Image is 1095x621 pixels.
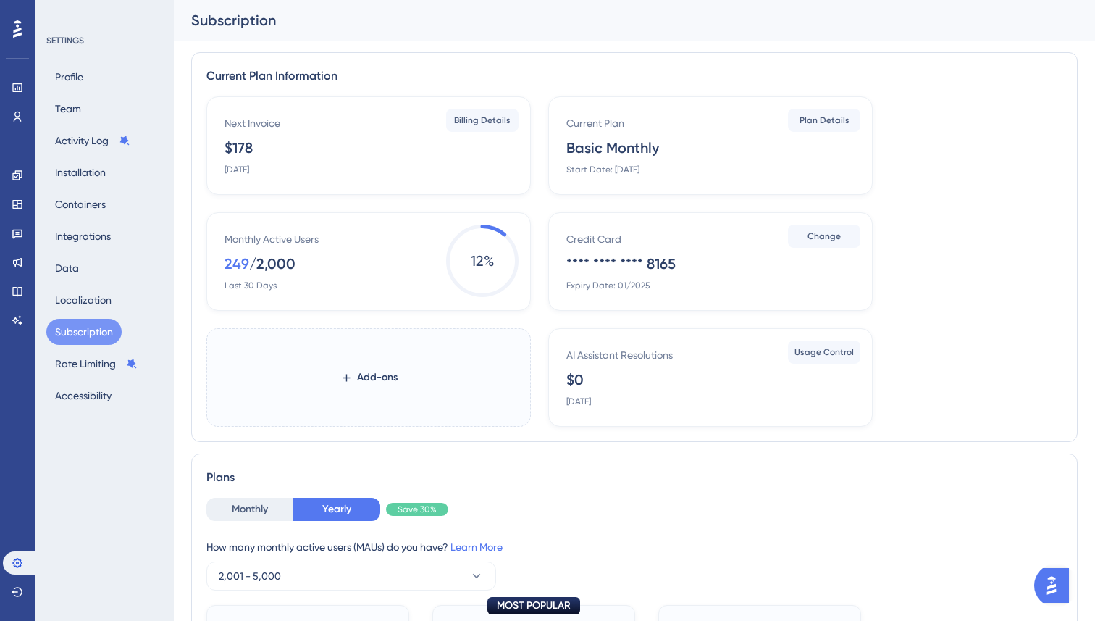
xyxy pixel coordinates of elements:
[206,67,1062,85] div: Current Plan Information
[206,469,1062,486] div: Plans
[566,230,621,248] div: Credit Card
[807,230,841,242] span: Change
[225,280,277,291] div: Last 30 Days
[454,114,511,126] span: Billing Details
[566,138,659,158] div: Basic Monthly
[46,383,120,409] button: Accessibility
[46,287,120,313] button: Localization
[225,114,280,132] div: Next Invoice
[225,254,249,274] div: 249
[46,351,146,377] button: Rate Limiting
[225,138,253,158] div: $178
[1034,564,1078,607] iframe: UserGuiding AI Assistant Launcher
[398,504,437,515] span: Save 30%
[46,128,139,154] button: Activity Log
[446,109,519,132] button: Billing Details
[225,230,319,248] div: Monthly Active Users
[357,369,398,386] span: Add-ons
[566,164,639,175] div: Start Date: [DATE]
[446,225,519,297] span: 12 %
[800,114,849,126] span: Plan Details
[191,10,1041,30] div: Subscription
[219,567,281,585] span: 2,001 - 5,000
[788,109,860,132] button: Plan Details
[225,164,249,175] div: [DATE]
[788,341,860,364] button: Usage Control
[249,254,295,274] div: / 2,000
[788,225,860,248] button: Change
[46,64,92,90] button: Profile
[566,346,673,364] div: AI Assistant Resolutions
[46,255,88,281] button: Data
[566,370,584,390] div: $0
[46,96,90,122] button: Team
[794,346,854,358] span: Usage Control
[206,498,293,521] button: Monthly
[566,396,591,407] div: [DATE]
[566,114,624,132] div: Current Plan
[46,159,114,186] button: Installation
[450,541,503,553] a: Learn More
[487,597,580,614] div: MOST POPULAR
[566,280,650,291] div: Expiry Date: 01/2025
[46,35,164,46] div: SETTINGS
[317,364,421,391] button: Add-ons
[46,319,122,345] button: Subscription
[293,498,380,521] button: Yearly
[46,223,119,249] button: Integrations
[46,191,114,217] button: Containers
[206,562,496,591] button: 2,001 - 5,000
[206,538,1062,556] div: How many monthly active users (MAUs) do you have?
